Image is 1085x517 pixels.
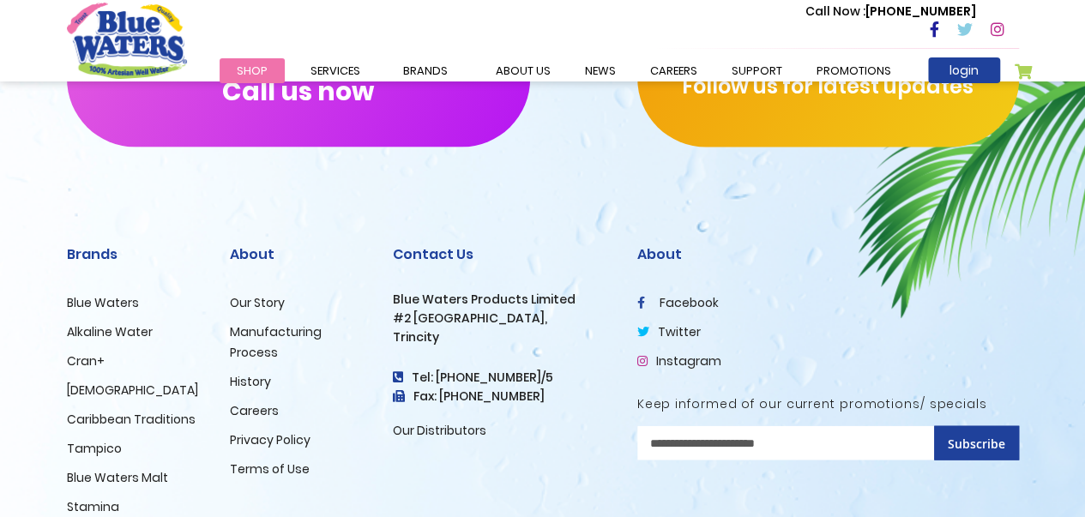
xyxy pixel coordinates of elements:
[637,294,719,311] a: facebook
[799,58,908,83] a: Promotions
[230,460,310,478] a: Terms of Use
[67,411,196,428] a: Caribbean Traditions
[928,57,1000,83] a: login
[393,246,612,262] h2: Contact Us
[230,402,279,419] a: Careers
[637,397,1019,412] h5: Keep informed of our current promotions/ specials
[637,246,1019,262] h2: About
[67,294,139,311] a: Blue Waters
[714,58,799,83] a: support
[934,426,1019,460] button: Subscribe
[67,246,204,262] h2: Brands
[393,330,612,345] h3: Trincity
[393,292,612,307] h3: Blue Waters Products Limited
[67,352,105,370] a: Cran+
[393,389,612,404] h3: Fax: [PHONE_NUMBER]
[393,370,612,385] h4: Tel: [PHONE_NUMBER]/5
[67,382,198,399] a: [DEMOGRAPHIC_DATA]
[637,71,1019,102] p: Follow us for latest updates
[67,3,187,78] a: store logo
[310,63,360,79] span: Services
[67,323,153,340] a: Alkaline Water
[633,58,714,83] a: careers
[637,323,701,340] a: twitter
[805,3,976,21] p: [PHONE_NUMBER]
[393,422,486,439] a: Our Distributors
[230,323,322,361] a: Manufacturing Process
[67,498,119,515] a: Stamina
[230,431,310,448] a: Privacy Policy
[230,246,367,262] h2: About
[479,58,568,83] a: about us
[568,58,633,83] a: News
[637,352,721,370] a: Instagram
[222,87,374,96] span: Call us now
[230,373,271,390] a: History
[403,63,448,79] span: Brands
[948,436,1005,452] span: Subscribe
[67,469,168,486] a: Blue Waters Malt
[393,311,612,326] h3: #2 [GEOGRAPHIC_DATA],
[237,63,268,79] span: Shop
[805,3,865,20] span: Call Now :
[230,294,285,311] a: Our Story
[67,440,122,457] a: Tampico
